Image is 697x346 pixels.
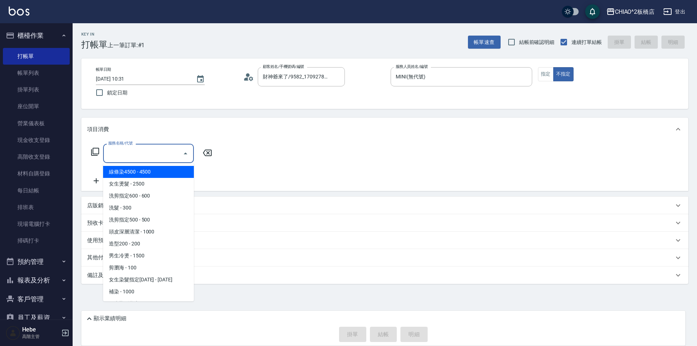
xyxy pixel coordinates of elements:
img: Logo [9,7,29,16]
span: 線條染4500 - 4500 [103,166,194,178]
div: 預收卡販賣 [81,214,688,232]
button: 預約管理 [3,252,70,271]
span: 洗剪指定500 - 500 [103,214,194,226]
a: 營業儀表板 [3,115,70,132]
div: 店販銷售 [81,197,688,214]
p: 其他付款方式 [87,254,154,262]
span: 結帳前確認明細 [519,38,555,46]
div: 項目消費 [81,118,688,141]
button: 不指定 [553,67,574,81]
a: 帳單列表 [3,65,70,81]
a: 打帳單 [3,48,70,65]
button: 登出 [660,5,688,19]
button: 報表及分析 [3,271,70,290]
div: 備註及來源 [81,266,688,284]
span: 鎖定日期 [107,89,127,97]
span: 洗髮 - 300 [103,202,194,214]
label: 服務名稱/代號 [108,141,133,146]
button: 指定 [538,67,554,81]
div: 其他付款方式入金可用餘額: 0 [81,249,688,266]
a: 每日結帳 [3,182,70,199]
span: 補染 - 1000 [103,286,194,298]
p: 項目消費 [87,126,109,133]
span: 男生冷燙 - 1500 [103,250,194,262]
button: Close [180,148,191,159]
h2: Key In [81,32,107,37]
button: Choose date, selected date is 2025-09-14 [192,70,209,88]
a: 排班表 [3,199,70,216]
p: 店販銷售 [87,202,109,209]
button: 櫃檯作業 [3,26,70,45]
button: 客戶管理 [3,290,70,309]
label: 顧客姓名/手機號碼/編號 [263,64,304,69]
span: 女生燙髮 - 2500 [103,178,194,190]
img: Person [6,326,20,340]
span: 男生染髮指定 - 1500 [103,298,194,310]
span: 連續打單結帳 [571,38,602,46]
a: 掃碼打卡 [3,232,70,249]
span: 洗剪指定600 - 600 [103,190,194,202]
label: 帳單日期 [96,67,111,72]
button: CHIAO^2板橋店 [603,4,658,19]
span: 女生染髮指定[DATE] - [DATE] [103,274,194,286]
button: 帳單速查 [468,36,501,49]
a: 座位開單 [3,98,70,115]
a: 材料自購登錄 [3,165,70,182]
span: 造型200 - 200 [103,238,194,250]
p: 預收卡販賣 [87,219,114,227]
label: 服務人員姓名/編號 [396,64,428,69]
span: 上一筆訂單:#1 [107,41,145,50]
p: 高階主管 [22,333,59,340]
p: 顯示業績明細 [94,315,126,322]
p: 備註及來源 [87,272,114,279]
button: 員工及薪資 [3,308,70,327]
a: 高階收支登錄 [3,148,70,165]
a: 現金收支登錄 [3,132,70,148]
button: save [585,4,600,19]
a: 現場電腦打卡 [3,216,70,232]
h5: Hebe [22,326,59,333]
span: 頭皮深層清潔 - 1000 [103,226,194,238]
div: CHIAO^2板橋店 [615,7,655,16]
p: 使用預收卡 [87,237,114,244]
input: YYYY/MM/DD hh:mm [96,73,189,85]
h3: 打帳單 [81,40,107,50]
span: 剪瀏海 - 100 [103,262,194,274]
a: 掛單列表 [3,81,70,98]
div: 使用預收卡 [81,232,688,249]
